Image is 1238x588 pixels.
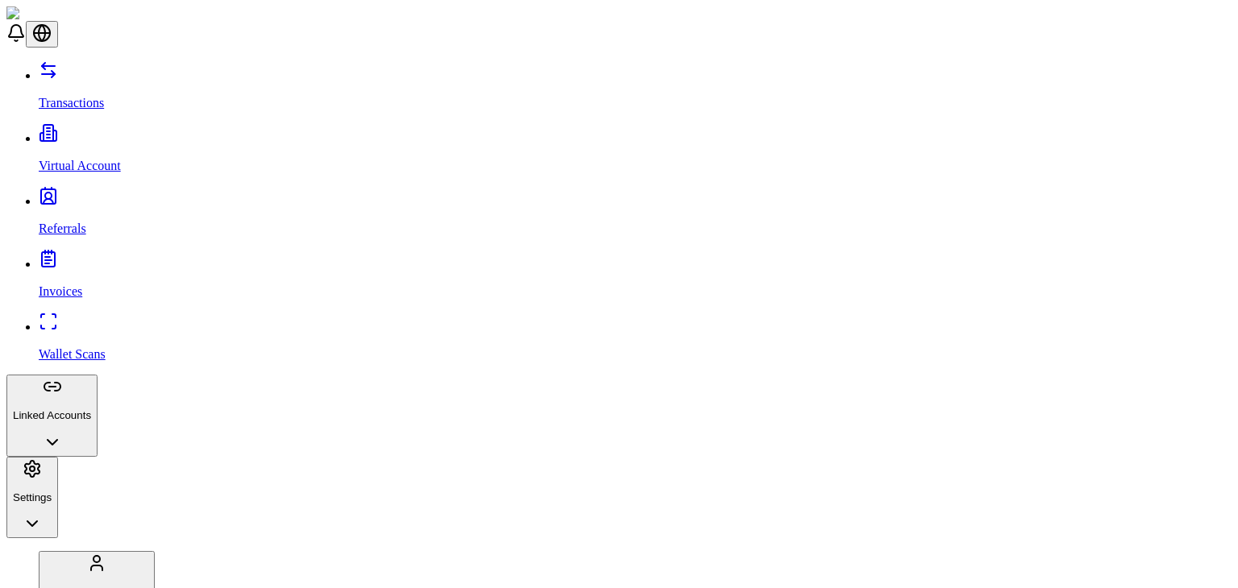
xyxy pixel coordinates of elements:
p: Referrals [39,222,1232,236]
a: Wallet Scans [39,320,1232,362]
p: Linked Accounts [13,409,91,421]
p: Wallet Scans [39,347,1232,362]
p: Virtual Account [39,159,1232,173]
a: Invoices [39,257,1232,299]
img: ShieldPay Logo [6,6,102,21]
a: Virtual Account [39,131,1232,173]
p: Transactions [39,96,1232,110]
button: Settings [6,457,58,539]
button: Linked Accounts [6,375,98,457]
a: Referrals [39,194,1232,236]
p: Settings [13,491,52,503]
a: Transactions [39,68,1232,110]
p: Invoices [39,284,1232,299]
